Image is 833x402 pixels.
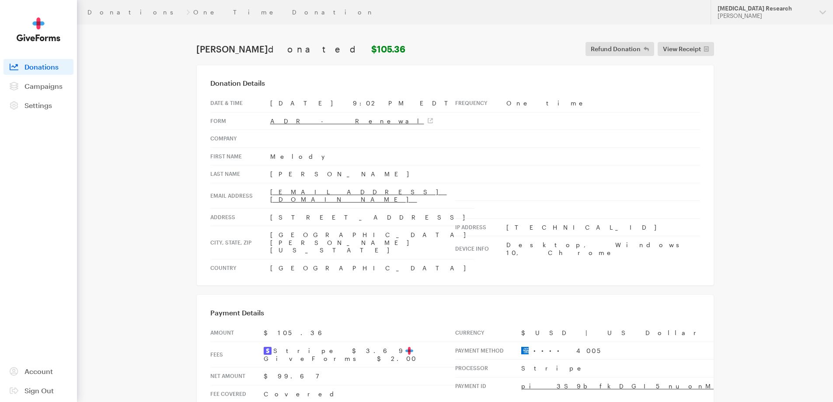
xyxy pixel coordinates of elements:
[3,383,73,399] a: Sign Out
[455,377,521,395] th: Payment Id
[3,364,73,379] a: Account
[506,94,700,112] td: One time
[24,367,53,375] span: Account
[210,112,270,130] th: Form
[210,208,270,226] th: Address
[455,218,506,236] th: IP address
[270,94,474,112] td: [DATE] 9:02 PM EDT
[405,347,413,355] img: favicon-aeed1a25926f1876c519c09abb28a859d2c37b09480cd79f99d23ee3a2171d47.svg
[264,347,272,355] img: stripe2-5d9aec7fb46365e6c7974577a8dae7ee9b23322d394d28ba5d52000e5e5e0903.svg
[455,236,506,262] th: Device info
[24,82,63,90] span: Campaigns
[586,42,654,56] button: Refund Donation
[3,98,73,113] a: Settings
[455,360,521,378] th: Processor
[506,236,700,262] td: Desktop, Windows 10, Chrome
[268,44,369,54] span: donated
[210,79,700,87] h3: Donation Details
[264,324,455,342] td: $105.36
[718,12,812,20] div: [PERSON_NAME]
[270,147,474,165] td: Melody
[210,324,264,342] th: Amount
[196,44,405,54] h1: [PERSON_NAME]
[455,324,521,342] th: Currency
[24,386,54,395] span: Sign Out
[210,259,270,276] th: Country
[521,342,823,360] td: •••• 4005
[658,42,714,56] a: View Receipt
[270,117,433,125] a: ADR - Renewal
[24,101,52,109] span: Settings
[17,17,60,42] img: GiveForms
[663,44,701,54] span: View Receipt
[270,226,474,259] td: [GEOGRAPHIC_DATA][PERSON_NAME][US_STATE]
[210,226,270,259] th: City, state, zip
[270,165,474,183] td: [PERSON_NAME]
[455,94,506,112] th: Frequency
[371,44,405,54] strong: $105.36
[210,130,270,148] th: Company
[521,360,823,378] td: Stripe
[264,342,455,367] td: Stripe $3.69 GiveForms $2.00
[3,59,73,75] a: Donations
[3,78,73,94] a: Campaigns
[210,147,270,165] th: First Name
[270,208,474,226] td: [STREET_ADDRESS]
[521,324,823,342] td: $USD | US Dollar
[210,367,264,385] th: Net Amount
[270,188,447,203] a: [EMAIL_ADDRESS][DOMAIN_NAME]
[210,308,700,317] h3: Payment Details
[210,94,270,112] th: Date & time
[210,342,264,367] th: Fees
[506,218,700,236] td: [TECHNICAL_ID]
[264,367,455,385] td: $99.67
[210,165,270,183] th: Last Name
[210,183,270,208] th: Email address
[455,342,521,360] th: Payment Method
[521,382,823,390] a: pi_3S9bfkDGI5nuonMo17HOXycM
[24,63,59,71] span: Donations
[718,5,812,12] div: [MEDICAL_DATA] Research
[270,259,474,276] td: [GEOGRAPHIC_DATA]
[591,44,641,54] span: Refund Donation
[87,9,183,16] a: Donations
